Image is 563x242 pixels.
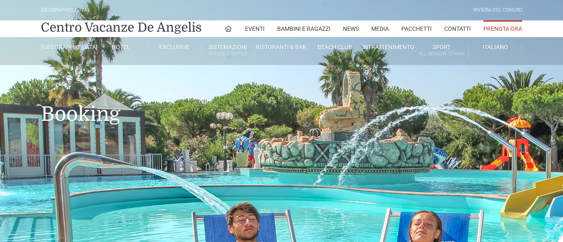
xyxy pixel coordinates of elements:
div: Riviera Del Conero [473,6,522,14]
a: [GEOGRAPHIC_DATA] [41,43,94,51]
small: Rooms & Suites [201,50,254,58]
a: Media [371,20,389,37]
a: Hotel [94,43,148,51]
a: Intrattenimento [362,43,415,51]
a: Pacchetti [401,20,432,37]
a: Eventi [245,20,265,37]
a: Contatti [444,20,471,37]
a: Prenota Ora [483,20,522,37]
a: Beach Club [308,43,362,51]
a: Bambini e Ragazzi [277,20,330,37]
a: Italiano [469,43,522,51]
h1: Booking [41,65,522,138]
div: [GEOGRAPHIC_DATA] [41,6,89,14]
a: News [343,20,359,37]
a: Centro Vacanze De Angelis [41,19,202,36]
span: Italiano [483,44,508,50]
a: SportAll Season Tennis [415,43,468,59]
a: SistemazioniRooms & Suites [201,43,255,59]
a: Exclusive [148,43,201,51]
small: All Season Tennis [415,50,468,58]
a: Ristoranti & Bar [255,43,308,51]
